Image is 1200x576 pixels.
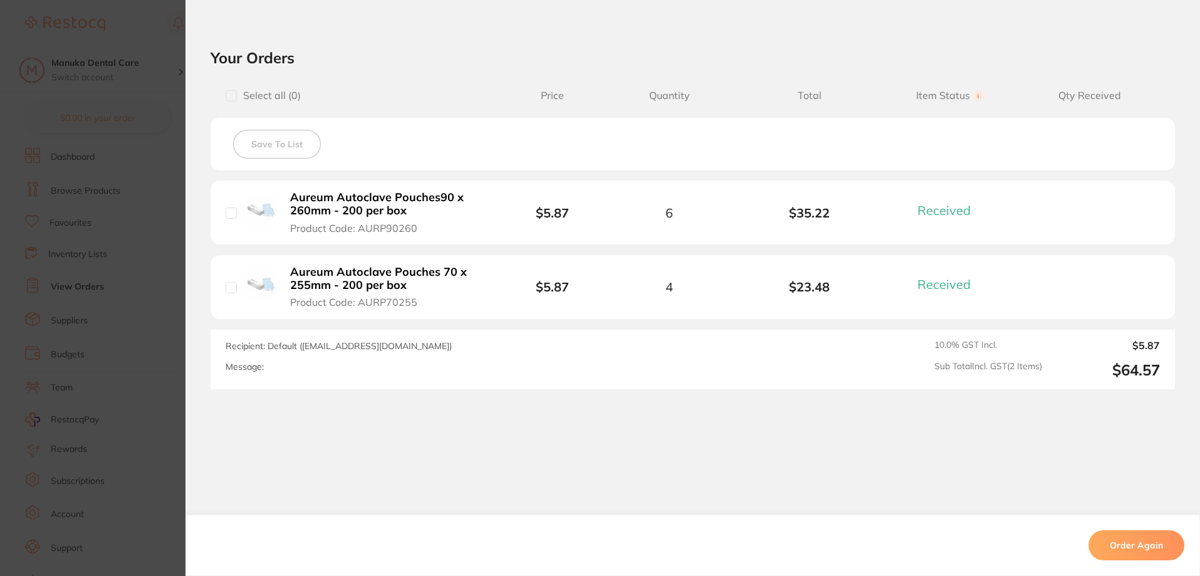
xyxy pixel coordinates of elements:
label: Message: [226,362,264,372]
span: 6 [665,206,673,220]
button: Save To List [233,130,321,159]
span: Select all ( 0 ) [237,90,301,102]
span: Received [917,276,971,292]
b: Aureum Autoclave Pouches90 x 260mm - 200 per box [290,191,484,217]
span: Total [739,90,880,102]
span: Price [506,90,599,102]
button: Received [914,276,986,292]
span: Product Code: AURP90260 [290,223,417,234]
img: Aureum Autoclave Pouches90 x 260mm - 200 per box [246,196,277,227]
h2: Your Orders [211,48,1175,67]
span: Quantity [599,90,739,102]
b: $5.87 [536,279,569,295]
button: Aureum Autoclave Pouches 70 x 255mm - 200 per box Product Code: AURP70255 [286,265,488,309]
output: $64.57 [1052,361,1160,379]
span: Received [917,202,971,218]
span: Item Status [880,90,1020,102]
span: Sub Total Incl. GST ( 2 Items) [934,361,1042,379]
button: Aureum Autoclave Pouches90 x 260mm - 200 per box Product Code: AURP90260 [286,191,488,234]
b: $23.48 [739,280,880,294]
span: Recipient: Default ( [EMAIL_ADDRESS][DOMAIN_NAME] ) [226,340,452,352]
span: 10.0 % GST Incl. [934,340,1042,351]
b: $35.22 [739,206,880,220]
span: Product Code: AURP70255 [290,296,417,308]
span: Qty Received [1020,90,1160,102]
output: $5.87 [1052,340,1160,351]
button: Received [914,202,986,218]
img: Aureum Autoclave Pouches 70 x 255mm - 200 per box [246,270,277,301]
b: Aureum Autoclave Pouches 70 x 255mm - 200 per box [290,266,484,291]
b: $5.87 [536,205,569,221]
button: Order Again [1088,530,1184,560]
span: 4 [665,280,673,294]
